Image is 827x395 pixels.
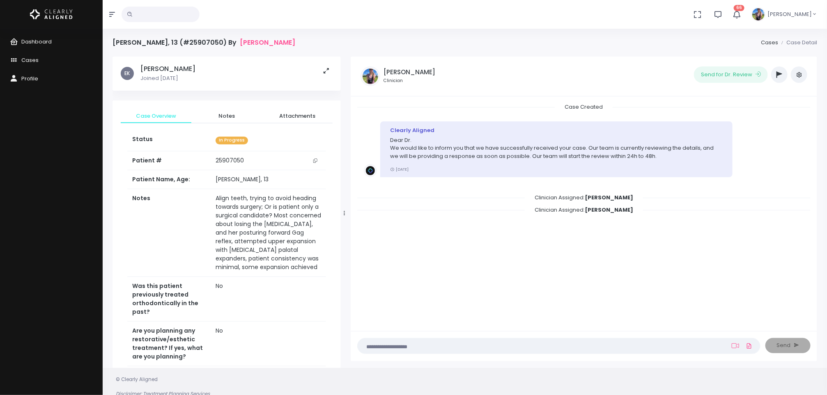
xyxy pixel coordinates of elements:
a: Add Files [744,338,754,353]
span: Case Created [555,100,613,113]
div: Clearly Aligned [390,126,723,135]
p: Dear Dr. We would like to inform you that we have successfully received your case. Our team is cu... [390,136,723,160]
th: Patient Name, Age: [127,170,211,189]
h5: [PERSON_NAME] [140,65,195,73]
th: Patient # [127,151,211,170]
span: Notes [198,112,255,120]
b: [PERSON_NAME] [585,206,633,214]
h4: [PERSON_NAME], 13 (#25907050) By [113,39,295,46]
span: Cases [21,56,39,64]
td: 25907050 [211,151,326,170]
td: You Choose For Me - Follow Clearly Aligned Recommendations [211,366,326,394]
td: Align teeth, trying to avoid heading towards surgery; Or is patient only a surgical candidate? Mo... [211,189,326,277]
th: Status [127,130,211,151]
b: [PERSON_NAME] [585,194,633,201]
span: In Progress [216,137,248,144]
span: EK [121,67,134,80]
td: No [211,277,326,322]
span: Clinician Assigned: [525,203,643,216]
div: scrollable content [113,57,341,370]
small: Clinician [384,78,435,84]
a: Cases [761,39,778,46]
th: Do you want to fix to Class 1 occlusion? [127,366,211,394]
span: Clinician Assigned: [525,191,643,204]
span: 66 [734,5,744,11]
button: Send for Dr. Review [694,66,768,83]
img: Header Avatar [751,7,766,22]
span: Attachments [269,112,326,120]
a: Add Loom Video [730,342,741,349]
th: Are you planning any restorative/esthetic treatment? If yes, what are you planning? [127,322,211,366]
small: [DATE] [390,167,409,172]
span: Dashboard [21,38,52,46]
td: [PERSON_NAME], 13 [211,170,326,189]
th: Was this patient previously treated orthodontically in the past? [127,277,211,322]
li: Case Detail [778,39,817,47]
span: [PERSON_NAME] [767,10,812,18]
h5: [PERSON_NAME] [384,68,435,76]
td: No [211,322,326,366]
a: [PERSON_NAME] [240,39,295,46]
p: Joined [DATE] [140,74,195,82]
span: Profile [21,75,38,82]
span: Case Overview [127,112,185,120]
div: scrollable content [357,103,811,322]
th: Notes [127,189,211,277]
img: Logo Horizontal [30,6,73,23]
